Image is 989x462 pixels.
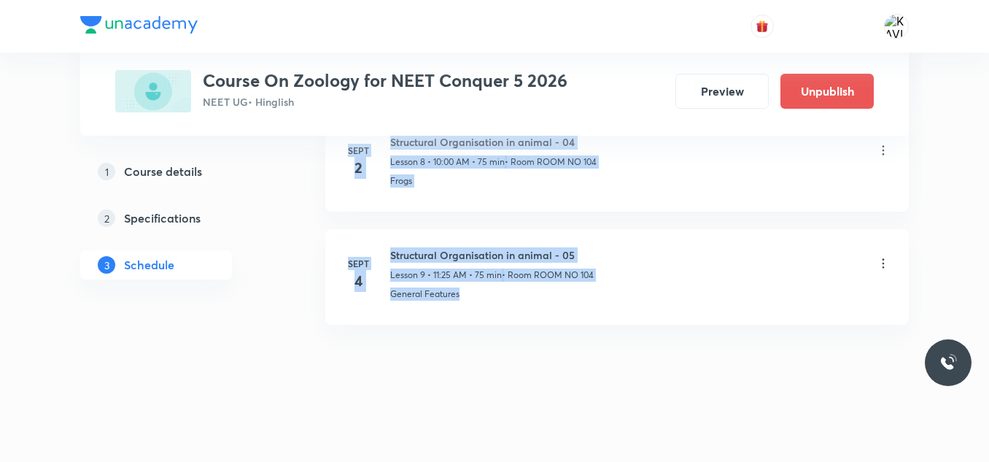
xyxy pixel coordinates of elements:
h3: Course On Zoology for NEET Conquer 5 2026 [203,70,567,91]
p: Frogs [390,174,412,188]
p: • Room ROOM NO 104 [502,269,594,282]
p: Lesson 9 • 11:25 AM • 75 min [390,269,502,282]
a: Company Logo [80,16,198,37]
p: NEET UG • Hinglish [203,94,567,109]
img: avatar [756,20,769,33]
h4: 2 [344,157,373,179]
h6: Sept [344,144,373,157]
p: Lesson 8 • 10:00 AM • 75 min [390,155,505,169]
a: 1Course details [80,157,279,186]
h6: Sept [344,257,373,270]
p: 2 [98,209,115,227]
button: avatar [751,15,774,38]
img: KAVITA YADAV [884,14,909,39]
h6: Structural Organisation in animal - 05 [390,247,594,263]
h6: Structural Organisation in animal - 04 [390,134,597,150]
p: General Features [390,288,459,301]
h4: 4 [344,270,373,292]
img: 17329504-21C6-41DD-A879-C4AA58A3A6F4_plus.png [115,70,191,112]
button: Unpublish [780,74,874,109]
p: • Room ROOM NO 104 [505,155,597,169]
h5: Course details [124,163,202,180]
button: Preview [675,74,769,109]
img: Company Logo [80,16,198,34]
img: ttu [939,354,957,371]
h5: Schedule [124,256,174,274]
h5: Specifications [124,209,201,227]
p: 3 [98,256,115,274]
p: 1 [98,163,115,180]
a: 2Specifications [80,204,279,233]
